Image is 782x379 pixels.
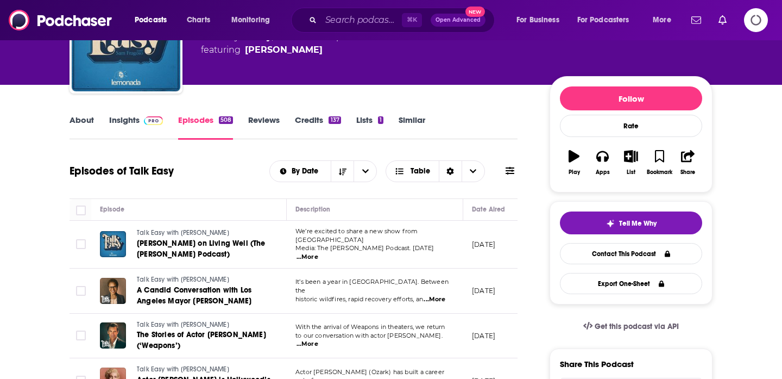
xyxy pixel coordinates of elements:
p: [DATE] [472,331,495,340]
button: open menu [509,11,573,29]
span: For Podcasters [577,13,629,28]
a: Talk Easy with [PERSON_NAME] [137,228,278,238]
h3: Share This Podcast [560,359,634,369]
a: Talk Easy with [PERSON_NAME] [137,320,278,330]
a: Show notifications dropdown [687,11,705,29]
span: historic wildfires, rapid recovery efforts, an [295,295,423,303]
a: Talk Easy with [PERSON_NAME] [137,275,278,285]
span: Toggle select row [76,286,86,296]
a: Charts [180,11,217,29]
img: Podchaser Pro [144,116,163,125]
div: Apps [596,169,610,176]
div: A weekly podcast [201,30,371,57]
a: Sam Fragoso [245,44,323,57]
button: open menu [645,11,685,29]
div: 508 [219,116,233,124]
div: Rate [560,115,702,137]
span: Talk Easy with [PERSON_NAME] [137,321,229,328]
button: tell me why sparkleTell Me Why [560,212,702,234]
span: ...More [297,253,318,262]
p: [DATE] [472,286,495,295]
button: open menu [270,167,331,175]
img: Podchaser - Follow, Share and Rate Podcasts [9,10,113,30]
div: Share [680,169,695,176]
span: Tell Me Why [619,219,657,228]
span: Talk Easy with [PERSON_NAME] [137,365,229,373]
a: Get this podcast via API [575,313,688,340]
span: Table [411,167,430,175]
a: Credits137 [295,115,340,140]
button: open menu [570,11,645,29]
div: Play [569,169,580,176]
a: Lists1 [356,115,383,140]
a: About [70,115,94,140]
button: Share [674,143,702,182]
span: For Business [516,13,559,28]
a: Reviews [248,115,280,140]
input: Search podcasts, credits, & more... [321,11,402,29]
span: Media: The [PERSON_NAME] Podcast. [DATE] [295,244,434,252]
div: Search podcasts, credits, & more... [301,8,505,33]
span: Talk Easy with [PERSON_NAME] [137,276,229,283]
span: The Stories of Actor [PERSON_NAME] (‘Weapons’) [137,330,266,350]
a: Similar [399,115,425,140]
a: [PERSON_NAME] on Living Well (The [PERSON_NAME] Podcast) [137,238,278,260]
span: By Date [292,167,322,175]
div: List [627,169,635,176]
a: Show notifications dropdown [714,11,731,29]
button: Choose View [386,160,485,182]
a: Contact This Podcast [560,243,702,264]
span: Talk Easy with [PERSON_NAME] [137,229,229,237]
button: List [617,143,645,182]
span: We’re excited to share a new show from [GEOGRAPHIC_DATA] [295,227,418,244]
div: Date Aired [472,203,505,216]
span: Logging in [744,8,768,32]
a: Talk Easy with [PERSON_NAME] [137,365,278,375]
button: Apps [588,143,616,182]
img: tell me why sparkle [606,219,615,228]
button: Export One-Sheet [560,273,702,294]
span: Open Advanced [436,17,481,23]
button: Play [560,143,588,182]
span: New [465,7,485,17]
div: Episode [100,203,124,216]
span: Charts [187,13,210,28]
span: [PERSON_NAME] on Living Well (The [PERSON_NAME] Podcast) [137,239,266,259]
button: Bookmark [645,143,673,182]
span: More [653,13,671,28]
div: Description [295,203,330,216]
span: A Candid Conversation with Los Angeles Mayor [PERSON_NAME] [137,285,252,306]
div: 1 [378,116,383,124]
span: With the arrival of Weapons in theaters, we return [295,323,445,331]
span: ⌘ K [402,13,422,27]
button: Sort Direction [331,161,354,182]
h2: Choose List sort [269,160,377,182]
button: open menu [354,161,376,182]
span: Toggle select row [76,239,86,249]
span: Get this podcast via API [595,322,679,331]
p: [DATE] [472,240,495,249]
span: Podcasts [135,13,167,28]
a: A Candid Conversation with Los Angeles Mayor [PERSON_NAME] [137,285,278,307]
button: open menu [224,11,284,29]
button: Follow [560,86,702,110]
a: The Stories of Actor [PERSON_NAME] (‘Weapons’) [137,330,278,351]
span: ...More [424,295,445,304]
div: Bookmark [647,169,672,176]
button: open menu [127,11,181,29]
span: ...More [297,340,318,349]
span: to our conversation with actor [PERSON_NAME]. [295,332,443,339]
button: Open AdvancedNew [431,14,485,27]
div: 137 [329,116,340,124]
h1: Episodes of Talk Easy [70,164,174,178]
div: Sort Direction [439,161,462,182]
span: Toggle select row [76,331,86,340]
a: InsightsPodchaser Pro [109,115,163,140]
a: Episodes508 [178,115,233,140]
span: Monitoring [231,13,270,28]
span: It’s been a year in [GEOGRAPHIC_DATA]. Between the [295,278,449,294]
span: featuring [201,44,371,57]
